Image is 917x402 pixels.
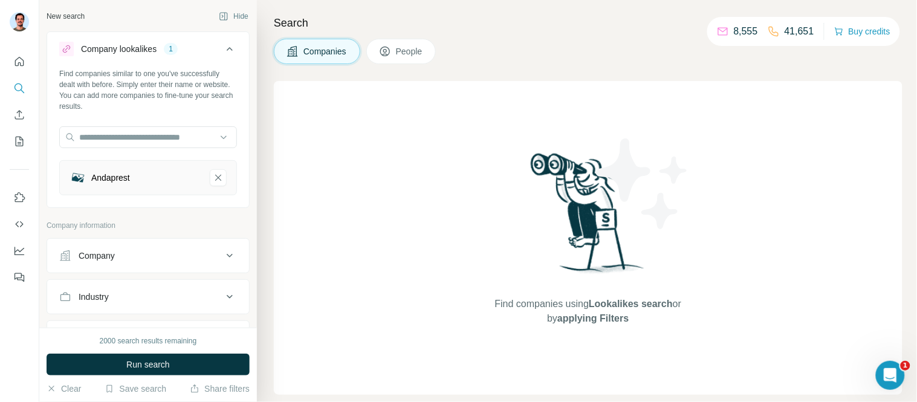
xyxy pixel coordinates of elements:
[47,354,250,375] button: Run search
[10,267,29,288] button: Feedback
[10,240,29,262] button: Dashboard
[396,45,424,57] span: People
[210,7,257,25] button: Hide
[901,361,910,371] span: 1
[10,51,29,73] button: Quick start
[589,299,673,309] span: Lookalikes search
[47,383,81,395] button: Clear
[105,383,166,395] button: Save search
[79,291,109,303] div: Industry
[70,169,86,186] img: Andaprest-logo
[47,282,249,311] button: Industry
[47,11,85,22] div: New search
[164,44,178,54] div: 1
[59,68,237,112] div: Find companies similar to one you've successfully dealt with before. Simply enter their name or w...
[10,213,29,235] button: Use Surfe API
[79,250,115,262] div: Company
[876,361,905,390] iframe: Intercom live chat
[47,323,249,352] button: HQ location
[10,12,29,31] img: Avatar
[47,34,249,68] button: Company lookalikes1
[834,23,890,40] button: Buy credits
[47,241,249,270] button: Company
[785,24,814,39] p: 41,651
[47,220,250,231] p: Company information
[126,358,170,371] span: Run search
[10,77,29,99] button: Search
[81,43,157,55] div: Company lookalikes
[210,169,227,186] button: Andaprest-remove-button
[190,383,250,395] button: Share filters
[10,187,29,209] button: Use Surfe on LinkedIn
[91,172,130,184] div: Andaprest
[10,131,29,152] button: My lists
[10,104,29,126] button: Enrich CSV
[303,45,348,57] span: Companies
[557,313,629,323] span: applying Filters
[525,150,651,285] img: Surfe Illustration - Woman searching with binoculars
[274,15,902,31] h4: Search
[588,129,697,238] img: Surfe Illustration - Stars
[734,24,758,39] p: 8,555
[491,297,685,326] span: Find companies using or by
[100,336,197,346] div: 2000 search results remaining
